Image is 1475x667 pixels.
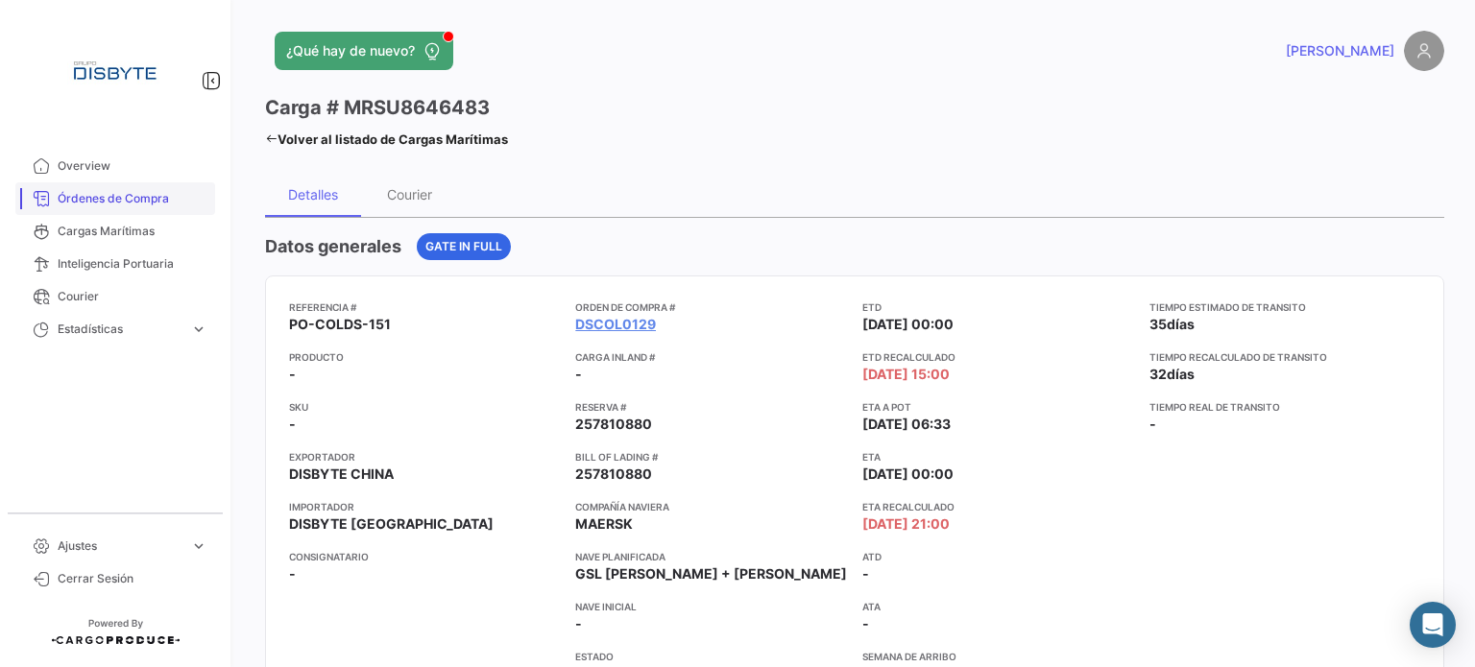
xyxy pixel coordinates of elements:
div: Detalles [288,186,338,202]
span: Courier [58,288,207,305]
span: DISBYTE [GEOGRAPHIC_DATA] [289,514,494,534]
app-card-info-title: ETA a POT [862,399,1133,415]
span: 35 [1149,316,1167,332]
a: Cargas Marítimas [15,215,215,248]
span: [DATE] 00:00 [862,465,954,484]
span: MAERSK [575,514,633,534]
button: ¿Qué hay de nuevo? [275,32,453,70]
a: Órdenes de Compra [15,182,215,215]
div: Courier [387,186,432,202]
span: [DATE] 21:00 [862,514,950,534]
app-card-info-title: Reserva # [575,399,847,415]
span: - [1149,416,1156,432]
span: [DATE] 15:00 [862,365,950,384]
app-card-info-title: Consignatario [289,549,560,564]
app-card-info-title: Bill of Lading # [575,449,847,465]
span: Estadísticas [58,321,182,338]
span: - [862,564,869,584]
app-card-info-title: Tiempo real de transito [1149,399,1420,415]
span: días [1167,316,1195,332]
a: Volver al listado de Cargas Marítimas [265,126,508,153]
span: Ajustes [58,537,182,555]
span: [DATE] 06:33 [862,415,951,434]
span: - [862,614,869,633]
app-card-info-title: Estado [575,649,847,664]
span: - [289,415,296,434]
app-card-info-title: Nave inicial [575,599,847,614]
app-card-info-title: Referencia # [289,299,560,315]
a: Inteligencia Portuaria [15,248,215,280]
app-card-info-title: ETA [862,449,1133,465]
span: Inteligencia Portuaria [58,255,207,273]
app-card-info-title: SKU [289,399,560,415]
app-card-info-title: Producto [289,349,560,365]
span: DISBYTE CHINA [289,465,394,484]
span: 257810880 [575,465,652,484]
app-card-info-title: ETA Recalculado [862,499,1133,514]
span: Cargas Marítimas [58,223,207,240]
img: placeholder-user.png [1404,31,1444,71]
a: Overview [15,150,215,182]
span: expand_more [190,321,207,338]
span: Cerrar Sesión [58,570,207,587]
span: PO-COLDS-151 [289,315,391,334]
app-card-info-title: ETD [862,299,1133,315]
span: Gate In Full [425,238,502,255]
span: [DATE] 00:00 [862,315,954,334]
app-card-info-title: Exportador [289,449,560,465]
span: - [289,365,296,384]
span: días [1167,366,1195,382]
span: Overview [58,157,207,175]
span: - [575,614,582,633]
h3: Carga # MRSU8646483 [265,94,490,121]
a: DSCOL0129 [575,315,656,334]
app-card-info-title: ATD [862,549,1133,564]
app-card-info-title: Nave planificada [575,549,847,564]
app-card-info-title: Orden de Compra # [575,299,847,315]
app-card-info-title: Tiempo recalculado de transito [1149,349,1420,365]
h4: Datos generales [265,233,401,260]
span: 32 [1149,366,1167,382]
span: expand_more [190,537,207,555]
span: GSL [PERSON_NAME] + [PERSON_NAME] [575,565,847,582]
app-card-info-title: Tiempo estimado de transito [1149,299,1420,315]
span: Órdenes de Compra [58,190,207,207]
span: 257810880 [575,415,652,434]
span: - [575,365,582,384]
app-card-info-title: ETD Recalculado [862,349,1133,365]
a: Courier [15,280,215,313]
span: [PERSON_NAME] [1286,41,1394,60]
app-card-info-title: Compañía naviera [575,499,847,514]
app-card-info-title: Semana de Arribo [862,649,1133,664]
img: Logo+disbyte.jpeg [67,23,163,119]
app-card-info-title: Carga inland # [575,349,847,365]
app-card-info-title: Importador [289,499,560,514]
div: Abrir Intercom Messenger [1410,602,1456,648]
span: ¿Qué hay de nuevo? [286,41,415,60]
app-card-info-title: ATA [862,599,1133,614]
span: - [289,564,296,584]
